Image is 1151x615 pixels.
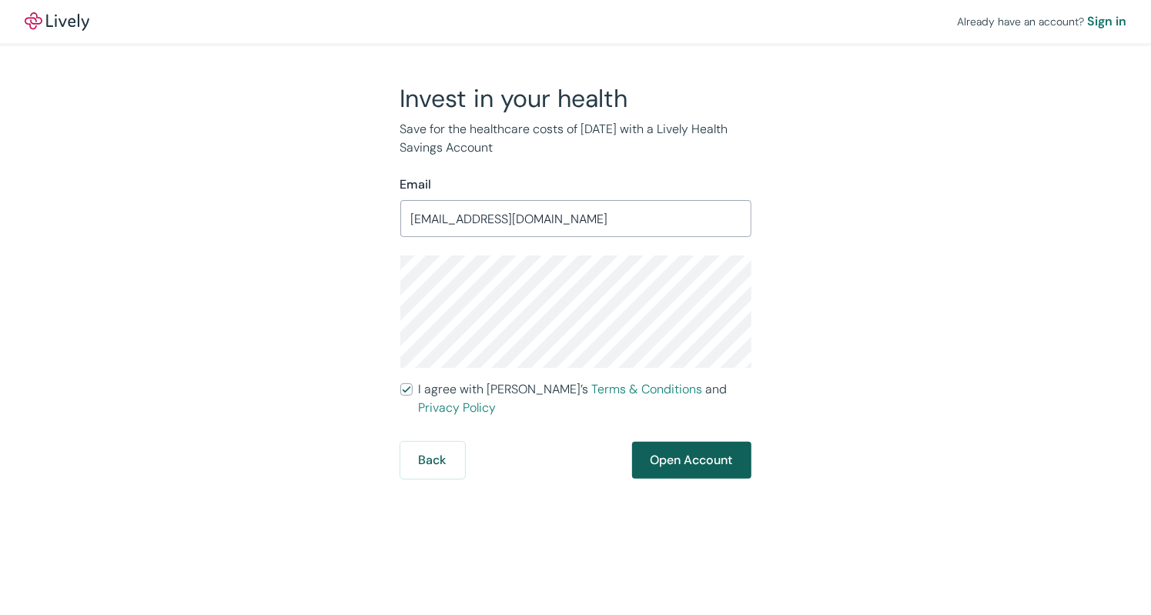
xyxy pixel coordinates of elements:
[419,399,497,416] a: Privacy Policy
[400,120,751,157] p: Save for the healthcare costs of [DATE] with a Lively Health Savings Account
[592,381,703,397] a: Terms & Conditions
[957,12,1126,31] div: Already have an account?
[632,442,751,479] button: Open Account
[419,380,751,417] span: I agree with [PERSON_NAME]’s and
[1087,12,1126,31] a: Sign in
[25,12,89,31] a: LivelyLively
[25,12,89,31] img: Lively
[400,442,465,479] button: Back
[400,175,432,194] label: Email
[400,83,751,114] h2: Invest in your health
